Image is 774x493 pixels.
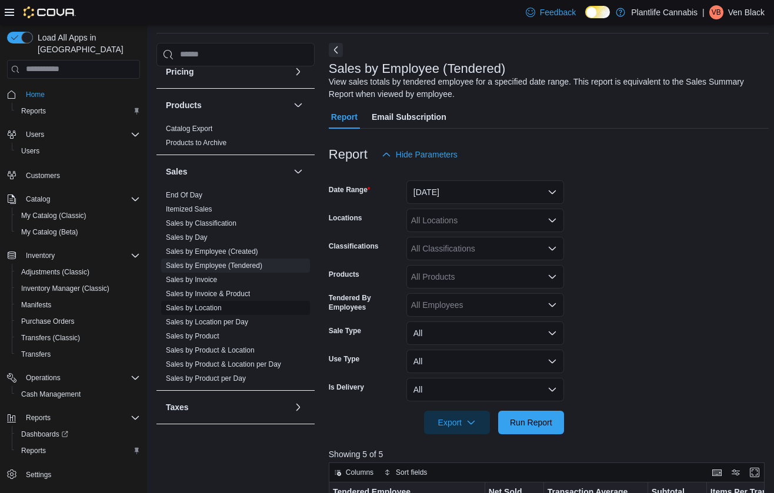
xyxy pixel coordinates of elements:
button: Users [2,126,145,143]
span: Customers [21,167,140,182]
span: Users [16,144,140,158]
a: Products to Archive [166,139,226,147]
a: Sales by Employee (Created) [166,247,258,256]
button: Open list of options [548,272,557,281]
button: Inventory [21,249,59,263]
a: Catalog Export [166,125,212,133]
h3: Taxes [166,401,189,413]
h3: Report [329,147,368,162]
span: Cash Management [21,390,81,399]
button: Products [291,98,305,112]
button: Open list of options [548,244,557,253]
button: Cash Management [12,386,145,403]
span: Inventory [26,251,55,260]
button: Reports [2,410,145,426]
span: Transfers (Classic) [16,331,140,345]
a: Sales by Product & Location [166,346,255,354]
button: Catalog [21,192,55,206]
span: Home [26,90,45,99]
span: Itemized Sales [166,204,212,214]
a: Dashboards [12,426,145,442]
button: Export [424,411,490,434]
div: View sales totals by tendered employee for a specified date range. This report is equivalent to t... [329,76,763,100]
h3: Pricing [166,66,193,78]
a: Sales by Location per Day [166,318,248,326]
span: Catalog [26,194,50,204]
button: Transfers [12,346,145,363]
a: Adjustments (Classic) [16,265,94,279]
button: Sort fields [379,465,432,479]
label: Date Range [329,185,371,194]
button: Purchase Orders [12,313,145,330]
span: Reports [21,106,46,116]
a: Itemized Sales [166,205,212,213]
span: Report [331,105,358,129]
a: Sales by Product [166,332,219,340]
label: Classifications [329,242,379,251]
span: Transfers [16,347,140,361]
p: Ven Black [728,5,765,19]
button: Next [329,43,343,57]
span: Transfers [21,350,51,359]
span: VB [712,5,721,19]
span: Load All Apps in [GEOGRAPHIC_DATA] [33,32,140,55]
button: All [406,321,564,345]
span: Export [431,411,483,434]
button: Enter fullscreen [748,465,762,479]
button: Operations [2,370,145,386]
span: Customers [26,171,60,180]
div: Products [156,122,315,155]
p: | [702,5,705,19]
button: Adjustments (Classic) [12,264,145,280]
span: Settings [21,467,140,482]
button: Sales [291,165,305,179]
button: Pricing [291,65,305,79]
span: Adjustments (Classic) [16,265,140,279]
span: Sales by Day [166,233,208,242]
span: Reports [21,411,140,425]
a: End Of Day [166,191,202,199]
a: Reports [16,444,51,458]
a: Manifests [16,298,56,312]
img: Cova [24,6,76,18]
button: All [406,378,564,401]
button: Operations [21,371,65,385]
button: Keyboard shortcuts [710,465,724,479]
a: Inventory Manager (Classic) [16,281,114,296]
span: Transfers (Classic) [21,333,80,343]
button: Reports [12,103,145,119]
a: Transfers (Classic) [16,331,85,345]
span: My Catalog (Beta) [21,227,78,237]
button: Taxes [166,401,289,413]
span: Dashboards [16,427,140,441]
label: Locations [329,213,362,223]
span: My Catalog (Beta) [16,225,140,239]
label: Tendered By Employees [329,293,402,312]
h3: Products [166,99,202,111]
span: Reports [16,104,140,118]
span: Email Subscription [372,105,446,129]
a: My Catalog (Beta) [16,225,83,239]
button: Users [12,143,145,159]
span: Purchase Orders [16,314,140,328]
button: Pricing [166,66,289,78]
span: Dashboards [21,430,68,439]
a: Sales by Classification [166,219,236,227]
button: Customers [2,166,145,183]
a: Users [16,144,44,158]
button: Settings [2,466,145,483]
span: Columns [346,468,373,477]
span: Manifests [16,298,140,312]
div: Ven Black [709,5,723,19]
a: My Catalog (Classic) [16,209,91,223]
span: Sales by Employee (Tendered) [166,261,262,270]
span: Sales by Invoice [166,275,217,284]
label: Is Delivery [329,383,364,392]
a: Home [21,88,49,102]
span: Sales by Location [166,303,222,313]
button: [DATE] [406,180,564,204]
a: Sales by Product & Location per Day [166,360,281,368]
button: Reports [21,411,55,425]
button: Inventory [2,247,145,264]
